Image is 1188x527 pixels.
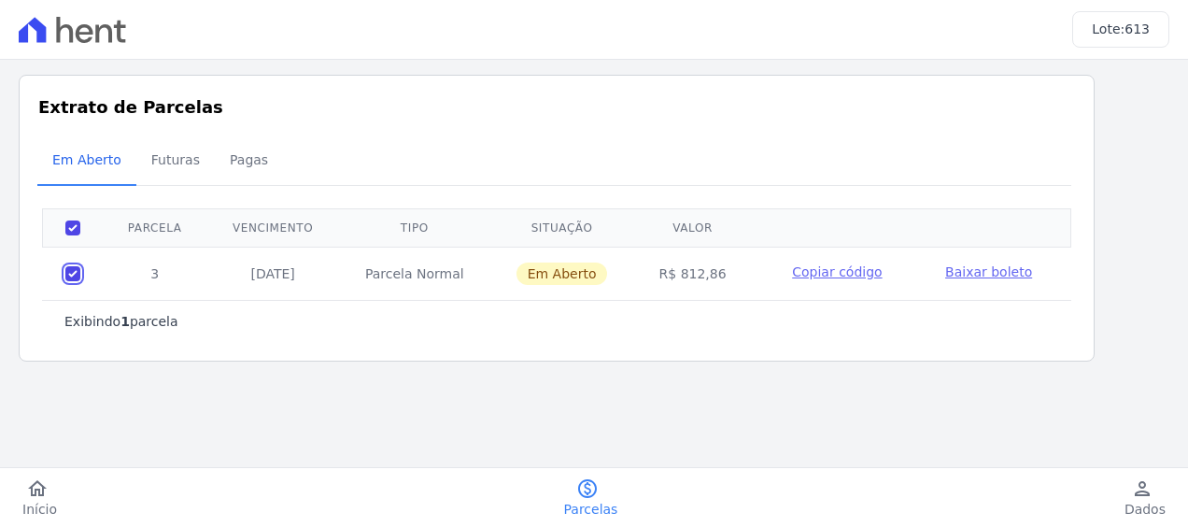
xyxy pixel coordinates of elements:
span: Dados [1124,500,1166,519]
span: Em Aberto [41,141,133,178]
th: Tipo [339,208,490,247]
span: Copiar código [792,264,882,279]
th: Situação [490,208,634,247]
th: Vencimento [206,208,339,247]
th: Valor [633,208,751,247]
span: 613 [1124,21,1150,36]
h3: Extrato de Parcelas [38,94,1075,120]
a: Em Aberto [37,137,136,186]
a: Baixar boleto [945,263,1032,281]
a: Pagas [215,137,283,186]
i: paid [576,477,599,500]
i: person [1131,477,1153,500]
span: Parcelas [564,500,618,519]
td: Parcela Normal [339,247,490,300]
i: home [26,477,49,500]
p: Exibindo parcela [64,312,178,331]
b: 1 [120,314,130,329]
th: Parcela [103,208,206,247]
span: Início [22,500,57,519]
span: Futuras [140,141,211,178]
a: Futuras [136,137,215,186]
span: Baixar boleto [945,264,1032,279]
td: [DATE] [206,247,339,300]
button: Copiar código [774,263,900,281]
span: Em Aberto [516,263,608,285]
a: personDados [1102,477,1188,519]
h3: Lote: [1092,20,1150,39]
td: 3 [103,247,206,300]
span: Pagas [219,141,279,178]
a: paidParcelas [542,477,641,519]
td: R$ 812,86 [633,247,751,300]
